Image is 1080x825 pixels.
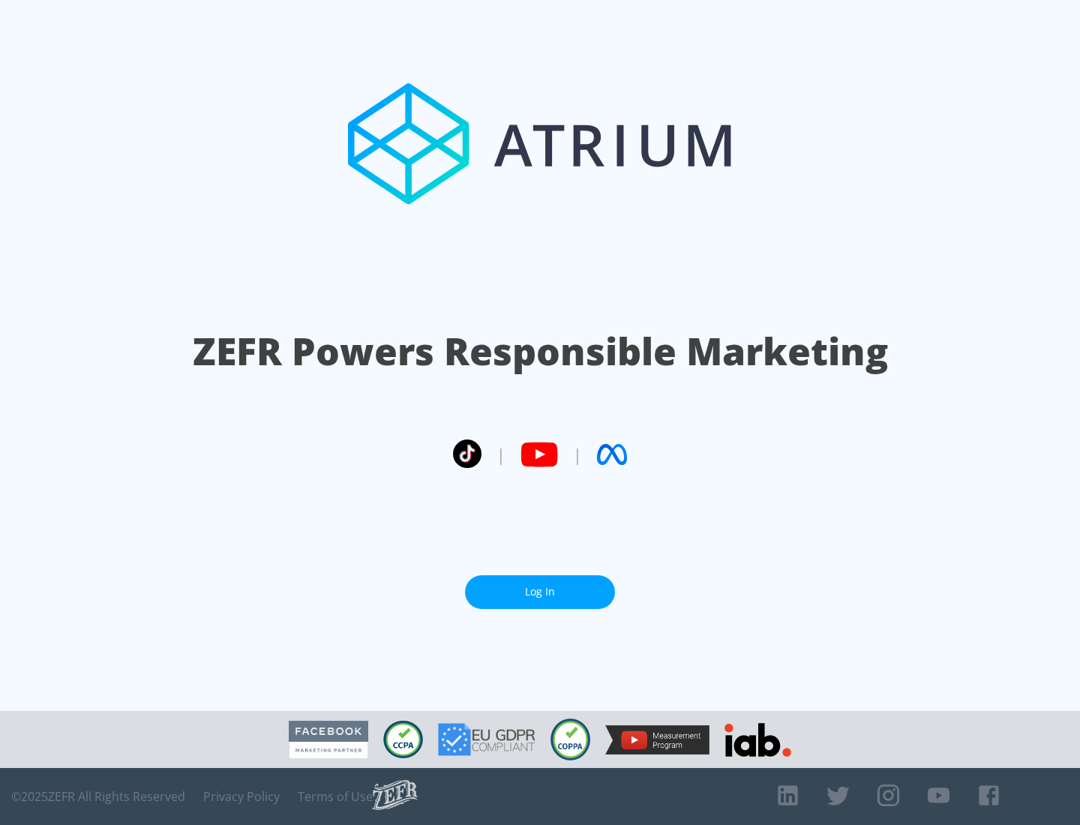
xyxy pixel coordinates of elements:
a: Terms of Use [298,789,373,804]
span: © 2025 ZEFR All Rights Reserved [11,789,185,804]
span: | [573,443,582,466]
img: Facebook Marketing Partner [289,721,368,759]
img: YouTube Measurement Program [605,725,709,754]
a: Privacy Policy [203,789,280,804]
img: COPPA Compliant [550,718,590,760]
span: | [496,443,505,466]
a: Log In [465,575,615,609]
img: GDPR Compliant [438,723,535,756]
img: CCPA Compliant [383,721,423,758]
img: IAB [724,723,791,757]
h1: ZEFR Powers Responsible Marketing [193,325,888,377]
